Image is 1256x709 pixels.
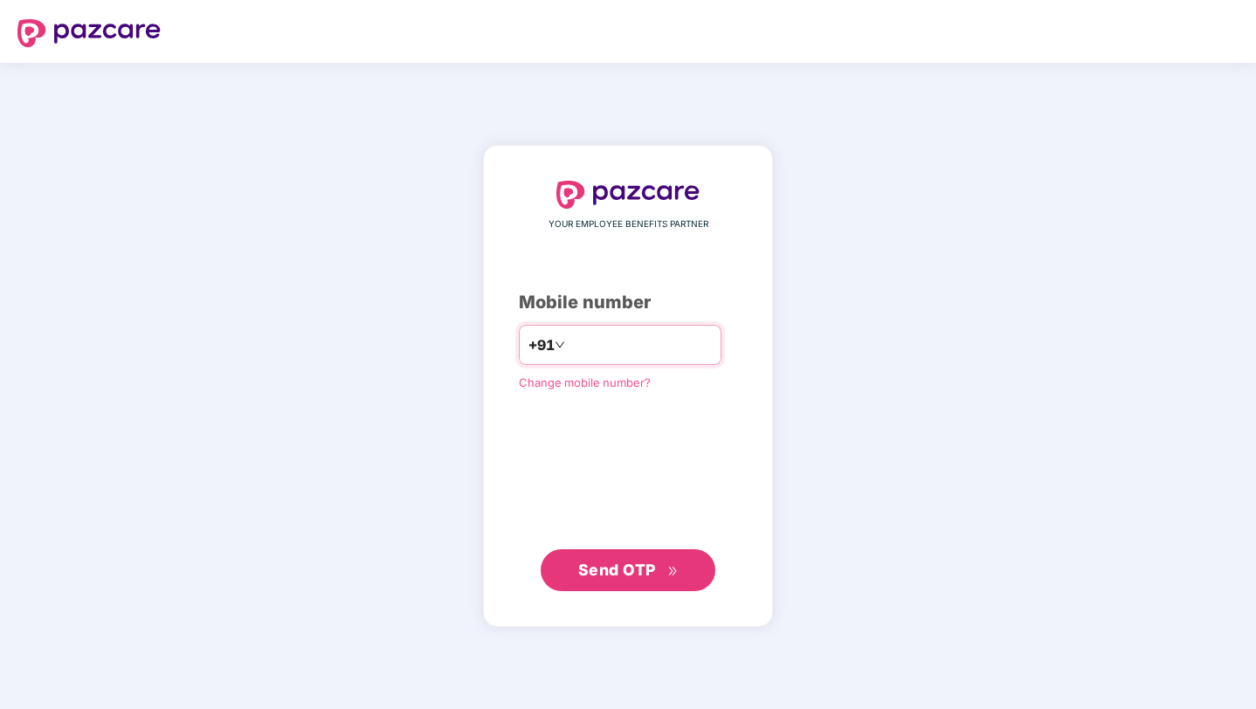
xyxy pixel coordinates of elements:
[519,289,737,316] div: Mobile number
[667,566,679,577] span: double-right
[528,334,555,356] span: +91
[541,549,715,591] button: Send OTPdouble-right
[17,19,161,47] img: logo
[578,561,656,579] span: Send OTP
[519,375,651,389] a: Change mobile number?
[549,217,708,231] span: YOUR EMPLOYEE BENEFITS PARTNER
[556,181,700,209] img: logo
[555,340,565,350] span: down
